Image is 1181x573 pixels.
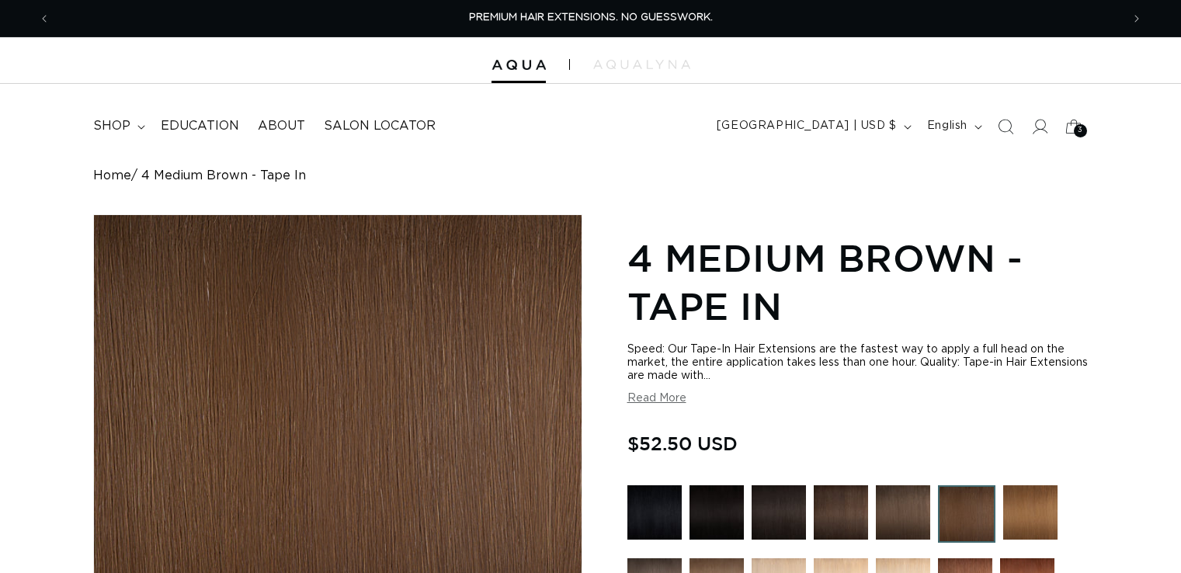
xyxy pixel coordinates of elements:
[84,109,151,144] summary: shop
[161,118,239,134] span: Education
[876,485,930,540] img: 4AB Medium Ash Brown - Hand Tied Weft
[814,485,868,540] img: 2 Dark Brown - Tape In
[93,168,1088,183] nav: breadcrumbs
[324,118,436,134] span: Salon Locator
[627,234,1088,331] h1: 4 Medium Brown - Tape In
[93,118,130,134] span: shop
[938,485,995,543] img: 4 Medium Brown - Tape In
[492,60,546,71] img: Aqua Hair Extensions
[918,112,988,141] button: English
[627,485,682,540] img: 1 Black - Tape In
[988,109,1023,144] summary: Search
[752,485,806,550] a: 1B Soft Black - Tape In
[876,485,930,550] a: 4AB Medium Ash Brown - Hand Tied Weft
[627,392,686,405] button: Read More
[627,485,682,550] a: 1 Black - Tape In
[627,429,738,458] span: $52.50 USD
[593,60,690,69] img: aqualyna.com
[927,118,967,134] span: English
[717,118,897,134] span: [GEOGRAPHIC_DATA] | USD $
[141,168,306,183] span: 4 Medium Brown - Tape In
[248,109,314,144] a: About
[1078,124,1083,137] span: 3
[151,109,248,144] a: Education
[814,485,868,550] a: 2 Dark Brown - Tape In
[27,4,61,33] button: Previous announcement
[752,485,806,540] img: 1B Soft Black - Tape In
[627,343,1088,383] div: Speed: Our Tape-In Hair Extensions are the fastest way to apply a full head on the market, the en...
[1120,4,1154,33] button: Next announcement
[689,485,744,550] a: 1N Natural Black - Tape In
[469,12,713,23] span: PREMIUM HAIR EXTENSIONS. NO GUESSWORK.
[689,485,744,540] img: 1N Natural Black - Tape In
[93,168,131,183] a: Home
[1003,485,1058,550] a: 6 Light Brown - Tape In
[707,112,918,141] button: [GEOGRAPHIC_DATA] | USD $
[938,485,995,550] a: 4 Medium Brown - Tape In
[314,109,445,144] a: Salon Locator
[1003,485,1058,540] img: 6 Light Brown - Tape In
[258,118,305,134] span: About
